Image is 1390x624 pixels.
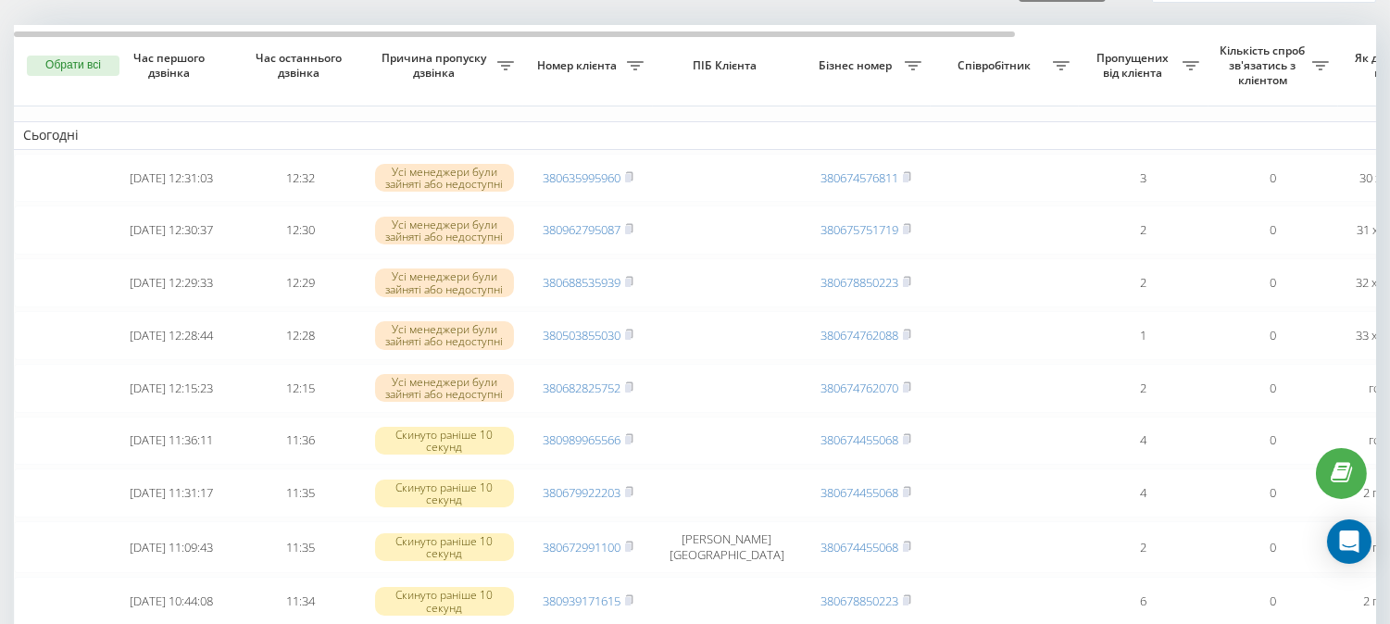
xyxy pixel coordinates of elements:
a: 380682825752 [543,380,620,396]
a: 380672991100 [543,539,620,555]
td: 2 [1079,258,1208,307]
a: 380674576811 [820,169,898,186]
td: [DATE] 11:36:11 [106,417,236,466]
td: 0 [1208,206,1338,255]
td: [DATE] 11:31:17 [106,468,236,518]
td: 0 [1208,258,1338,307]
td: 11:36 [236,417,366,466]
a: 380962795087 [543,221,620,238]
td: 1 [1079,311,1208,360]
span: Час першого дзвінка [121,51,221,80]
td: 12:28 [236,311,366,360]
span: Кількість спроб зв'язатись з клієнтом [1218,44,1312,87]
td: 0 [1208,468,1338,518]
td: [DATE] 12:31:03 [106,154,236,203]
td: [DATE] 12:30:37 [106,206,236,255]
div: Усі менеджери були зайняті або недоступні [375,268,514,296]
a: 380674762070 [820,380,898,396]
div: Усі менеджери були зайняті або недоступні [375,164,514,192]
span: Номер клієнта [532,58,627,73]
span: ПІБ Клієнта [669,58,785,73]
a: 380674455068 [820,484,898,501]
span: Причина пропуску дзвінка [375,51,497,80]
span: Бізнес номер [810,58,905,73]
a: 380939171615 [543,593,620,609]
td: 2 [1079,364,1208,413]
div: Усі менеджери були зайняті або недоступні [375,321,514,349]
a: 380674455068 [820,431,898,448]
td: [DATE] 11:09:43 [106,521,236,573]
td: [PERSON_NAME] [GEOGRAPHIC_DATA] [653,521,801,573]
td: 0 [1208,364,1338,413]
span: Пропущених від клієнта [1088,51,1183,80]
div: Усі менеджери були зайняті або недоступні [375,217,514,244]
button: Обрати всі [27,56,119,76]
td: 11:35 [236,521,366,573]
td: [DATE] 12:29:33 [106,258,236,307]
td: [DATE] 12:15:23 [106,364,236,413]
td: 0 [1208,311,1338,360]
a: 380678850223 [820,593,898,609]
div: Усі менеджери були зайняті або недоступні [375,374,514,402]
a: 380674455068 [820,539,898,555]
a: 380679922203 [543,484,620,501]
a: 380678850223 [820,274,898,291]
td: 0 [1208,521,1338,573]
td: 0 [1208,154,1338,203]
td: 4 [1079,417,1208,466]
td: 12:29 [236,258,366,307]
td: 11:35 [236,468,366,518]
span: Співробітник [940,58,1053,73]
td: 2 [1079,521,1208,573]
td: [DATE] 12:28:44 [106,311,236,360]
div: Open Intercom Messenger [1327,519,1371,564]
td: 12:15 [236,364,366,413]
a: 380503855030 [543,327,620,343]
a: 380674762088 [820,327,898,343]
td: 12:30 [236,206,366,255]
span: Час останнього дзвінка [251,51,351,80]
div: Скинуто раніше 10 секунд [375,427,514,455]
a: 380688535939 [543,274,620,291]
a: 380675751719 [820,221,898,238]
td: 3 [1079,154,1208,203]
a: 380989965566 [543,431,620,448]
div: Скинуто раніше 10 секунд [375,587,514,615]
td: 2 [1079,206,1208,255]
td: 12:32 [236,154,366,203]
td: 0 [1208,417,1338,466]
td: 4 [1079,468,1208,518]
div: Скинуто раніше 10 секунд [375,533,514,561]
a: 380635995960 [543,169,620,186]
div: Скинуто раніше 10 секунд [375,480,514,507]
